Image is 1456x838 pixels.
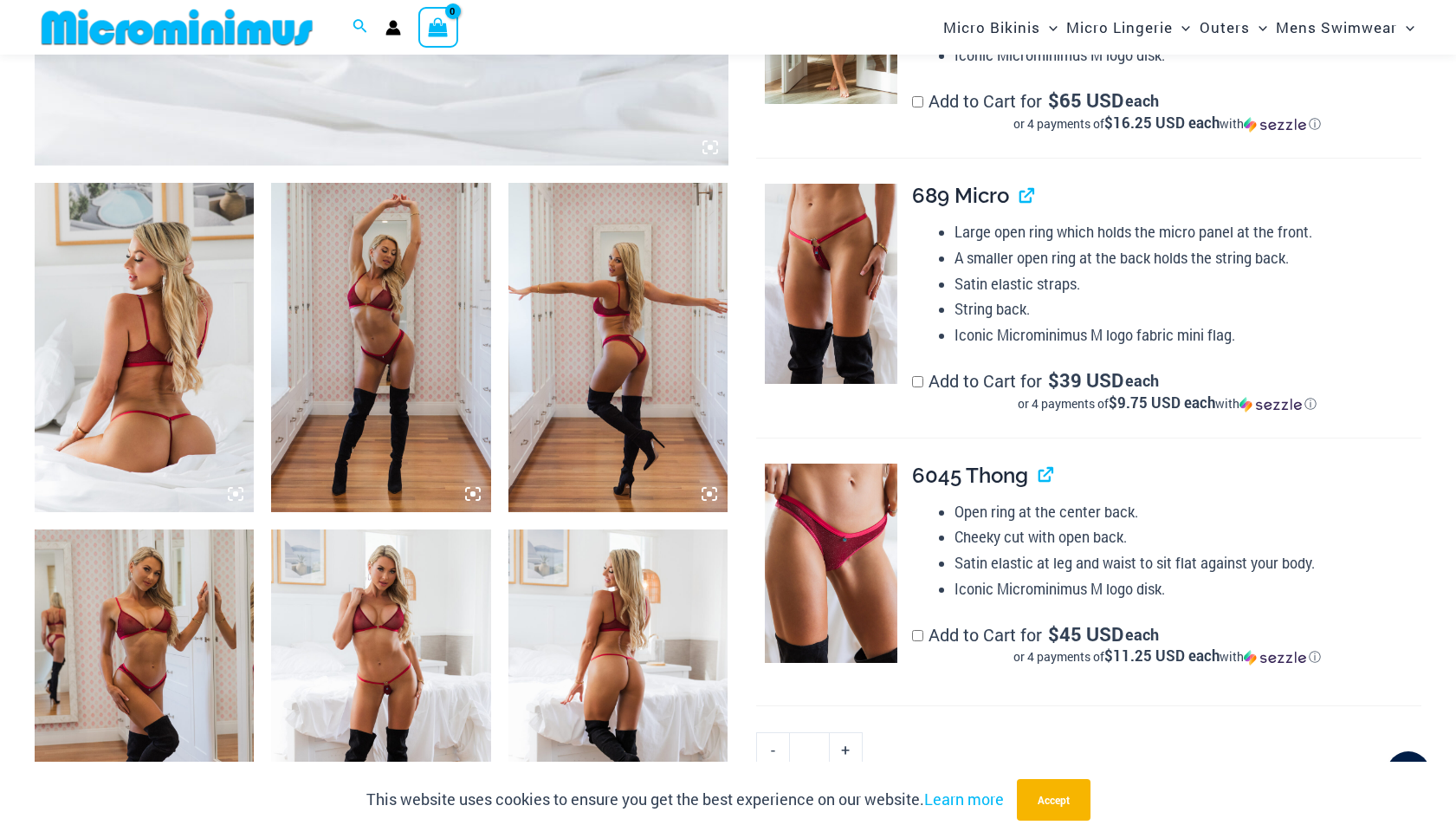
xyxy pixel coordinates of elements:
span: Mens Swimwear [1276,5,1397,49]
a: Search icon link [353,16,368,39]
a: Micro BikinisMenu ToggleMenu Toggle [939,5,1062,49]
span: $11.25 USD each [1104,646,1220,666]
img: Sezzle [1244,650,1306,666]
a: + [830,732,863,769]
li: Large open ring which holds the micro panel at the front. [954,219,1421,245]
div: or 4 payments of with [912,115,1421,133]
input: Add to Cart for$45 USD eachor 4 payments of$11.25 USD eachwithSezzle Click to learn more about Se... [912,630,923,641]
span: $ [1048,88,1059,113]
span: each [1125,372,1159,389]
span: 45 USD [1048,626,1123,643]
label: Add to Cart for [912,89,1421,133]
img: Guilty Pleasures Red 689 Micro [765,184,898,384]
a: View Shopping Cart, empty [418,7,458,47]
label: Add to Cart for [912,623,1421,666]
span: $ [1048,367,1059,393]
span: $9.75 USD each [1109,393,1215,413]
img: Sezzle [1239,397,1302,413]
span: Menu Toggle [1040,5,1058,49]
li: String back. [954,296,1421,322]
div: or 4 payments of with [912,395,1421,413]
li: Iconic Microminimus M logo disk. [954,576,1421,602]
a: Learn more [924,789,1004,809]
img: Sezzle [1244,117,1306,133]
div: or 4 payments of$16.25 USD eachwithSezzle Click to learn more about Sezzle [912,115,1421,133]
a: Micro LingerieMenu ToggleMenu Toggle [1062,5,1194,49]
span: Micro Bikinis [943,5,1040,49]
li: Iconic Microminimus M logo fabric mini flag. [954,322,1421,348]
span: 689 Micro [912,183,1009,208]
img: Guilty Pleasures Red 1045 Bra 6045 Thong [508,183,728,512]
li: Satin elastic straps. [954,271,1421,297]
img: Guilty Pleasures Red 1045 Bra 6045 Thong [271,183,490,512]
span: Menu Toggle [1173,5,1190,49]
a: - [756,732,789,769]
nav: Site Navigation [936,3,1421,52]
span: Micro Lingerie [1066,5,1173,49]
a: Account icon link [385,20,401,36]
input: Add to Cart for$39 USD eachor 4 payments of$9.75 USD eachwithSezzle Click to learn more about Sezzle [912,376,923,387]
span: 65 USD [1048,92,1123,109]
div: or 4 payments of$11.25 USD eachwithSezzle Click to learn more about Sezzle [912,648,1421,666]
span: 6045 Thong [912,463,1028,488]
a: Mens SwimwearMenu ToggleMenu Toggle [1272,5,1419,49]
label: Add to Cart for [912,369,1421,413]
li: Satin elastic at leg and waist to sit flat against your body. [954,550,1421,576]
li: A smaller open ring at the back holds the string back. [954,245,1421,271]
li: Cheeky cut with open back. [954,524,1421,550]
input: Product quantity [789,732,830,769]
button: Accept [1017,779,1090,821]
img: MM SHOP LOGO FLAT [35,8,320,47]
a: OutersMenu ToggleMenu Toggle [1195,5,1272,49]
span: each [1125,92,1159,109]
span: Menu Toggle [1397,5,1414,49]
li: Iconic Microminimus M logo disk. [954,42,1421,68]
div: or 4 payments of with [912,648,1421,666]
input: Add to Cart for$65 USD eachor 4 payments of$16.25 USD eachwithSezzle Click to learn more about Se... [912,96,923,107]
div: or 4 payments of$9.75 USD eachwithSezzle Click to learn more about Sezzle [912,395,1421,413]
span: $ [1048,621,1059,646]
span: Outers [1200,5,1250,49]
span: $16.25 USD each [1104,113,1220,133]
span: Menu Toggle [1250,5,1267,49]
p: This website uses cookies to ensure you get the best experience on our website. [366,787,1004,813]
li: Open ring at the center back. [954,499,1421,525]
img: Guilty Pleasures Red 6045 Thong [765,464,898,664]
span: each [1125,626,1159,643]
img: Guilty Pleasures Red 1045 Bra 689 Micro [35,183,254,512]
span: 39 USD [1048,372,1123,389]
